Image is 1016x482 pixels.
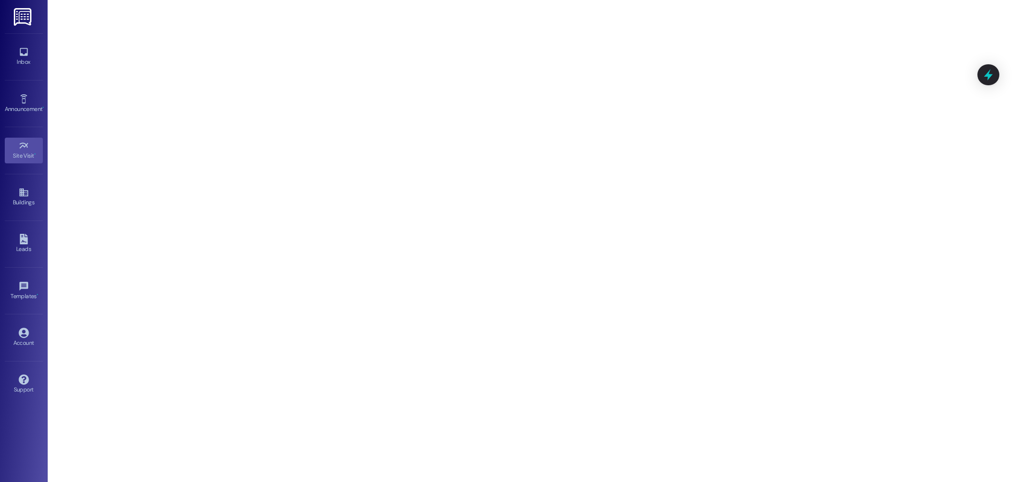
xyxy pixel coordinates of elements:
a: Templates • [5,278,43,304]
span: • [42,104,44,111]
a: Leads [5,231,43,257]
a: Support [5,372,43,397]
a: Account [5,325,43,351]
img: ResiDesk Logo [14,8,33,26]
a: Buildings [5,184,43,210]
a: Inbox [5,44,43,70]
span: • [37,291,38,298]
span: • [34,151,36,158]
a: Site Visit • [5,138,43,163]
